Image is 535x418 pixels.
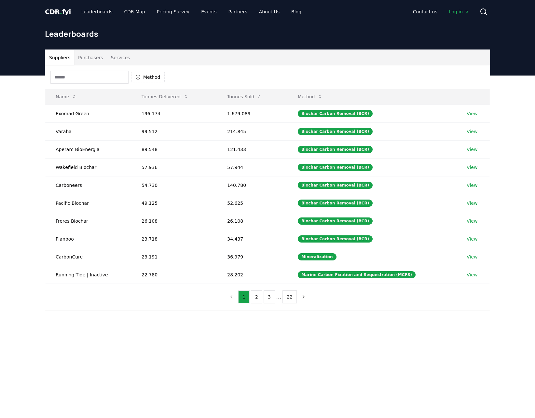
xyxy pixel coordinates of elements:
[45,266,131,284] td: Running Tide | Inactive
[45,122,131,140] td: Varaha
[467,236,477,242] a: View
[293,90,328,103] button: Method
[217,122,287,140] td: 214.845
[276,293,281,301] li: ...
[298,146,373,153] div: Biochar Carbon Removal (BCR)
[217,176,287,194] td: 140.780
[217,104,287,122] td: 1.679.089
[196,6,222,18] a: Events
[408,6,443,18] a: Contact us
[223,6,253,18] a: Partners
[60,8,62,16] span: .
[467,182,477,188] a: View
[131,140,217,158] td: 89.548
[76,6,307,18] nav: Main
[217,230,287,248] td: 34.437
[45,104,131,122] td: Exomad Green
[131,72,165,82] button: Method
[45,29,490,39] h1: Leaderboards
[131,104,217,122] td: 196.174
[298,271,416,278] div: Marine Carbon Fixation and Sequestration (MCFS)
[467,272,477,278] a: View
[254,6,285,18] a: About Us
[467,110,477,117] a: View
[131,122,217,140] td: 99.512
[282,290,297,303] button: 22
[217,266,287,284] td: 28.202
[467,254,477,260] a: View
[298,235,373,243] div: Biochar Carbon Removal (BCR)
[251,290,262,303] button: 2
[467,200,477,206] a: View
[131,212,217,230] td: 26.108
[131,194,217,212] td: 49.125
[444,6,474,18] a: Log in
[298,128,373,135] div: Biochar Carbon Removal (BCR)
[131,266,217,284] td: 22.780
[107,50,134,65] button: Services
[217,194,287,212] td: 52.625
[298,110,373,117] div: Biochar Carbon Removal (BCR)
[131,230,217,248] td: 23.718
[45,212,131,230] td: Freres Biochar
[45,230,131,248] td: Planboo
[45,140,131,158] td: Aperam BioEnergia
[298,253,336,260] div: Mineralization
[298,182,373,189] div: Biochar Carbon Removal (BCR)
[131,158,217,176] td: 57.936
[298,290,309,303] button: next page
[467,146,477,153] a: View
[119,6,150,18] a: CDR Map
[298,200,373,207] div: Biochar Carbon Removal (BCR)
[238,290,250,303] button: 1
[131,248,217,266] td: 23.191
[217,212,287,230] td: 26.108
[45,176,131,194] td: Carboneers
[408,6,474,18] nav: Main
[298,217,373,225] div: Biochar Carbon Removal (BCR)
[76,6,118,18] a: Leaderboards
[298,164,373,171] div: Biochar Carbon Removal (BCR)
[45,7,71,16] a: CDR.fyi
[45,248,131,266] td: CarbonCure
[136,90,194,103] button: Tonnes Delivered
[217,158,287,176] td: 57.944
[222,90,267,103] button: Tonnes Sold
[152,6,195,18] a: Pricing Survey
[449,8,469,15] span: Log in
[45,8,71,16] span: CDR fyi
[467,164,477,171] a: View
[50,90,82,103] button: Name
[45,194,131,212] td: Pacific Biochar
[286,6,307,18] a: Blog
[131,176,217,194] td: 54.730
[74,50,107,65] button: Purchasers
[45,158,131,176] td: Wakefield Biochar
[467,128,477,135] a: View
[217,248,287,266] td: 36.979
[467,218,477,224] a: View
[217,140,287,158] td: 121.433
[45,50,74,65] button: Suppliers
[264,290,275,303] button: 3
